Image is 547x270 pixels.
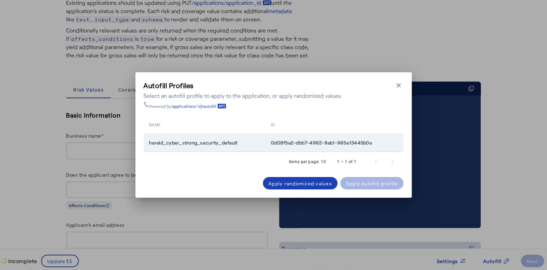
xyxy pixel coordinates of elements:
[144,114,404,152] table: Table view of all quotes submitted by your platform
[271,121,275,128] span: id
[149,103,226,109] div: Powered by
[263,177,338,189] button: Apply randomized values
[289,158,320,165] div: Items per page:
[321,158,326,165] div: 10
[268,180,332,187] div: Apply randomized values
[144,92,343,100] div: Select an autofill profile to apply to the application, or apply randomized values.
[149,139,238,146] span: herald_cyber_strong_security_default
[337,158,357,165] div: 1 – 1 of 1
[171,103,226,109] a: /applications/:id/autofill
[271,139,372,146] span: 0d08f5a2-dbb7-4962-8ab1-965e13445b0e
[144,81,343,90] h3: Autofill Profiles
[149,121,161,128] span: name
